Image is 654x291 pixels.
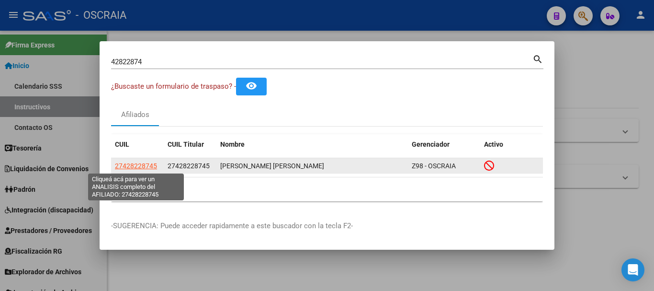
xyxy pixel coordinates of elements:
span: CUIL Titular [168,140,204,148]
p: -SUGERENCIA: Puede acceder rapidamente a este buscador con la tecla F2- [111,221,543,232]
mat-icon: remove_red_eye [246,80,257,92]
span: ¿Buscaste un formulario de traspaso? - [111,82,236,91]
span: CUIL [115,140,129,148]
div: Afiliados [121,109,149,120]
span: 27428228745 [115,162,157,170]
span: Activo [484,140,503,148]
datatable-header-cell: Activo [480,134,543,155]
mat-icon: search [532,53,543,64]
div: 1 total [111,177,543,201]
datatable-header-cell: CUIL [111,134,164,155]
span: Gerenciador [412,140,450,148]
div: Open Intercom Messenger [621,258,644,281]
datatable-header-cell: CUIL Titular [164,134,216,155]
span: Z98 - OSCRAIA [412,162,456,170]
span: Nombre [220,140,245,148]
span: 27428228745 [168,162,210,170]
div: [PERSON_NAME] [PERSON_NAME] [220,161,404,172]
datatable-header-cell: Gerenciador [408,134,480,155]
datatable-header-cell: Nombre [216,134,408,155]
